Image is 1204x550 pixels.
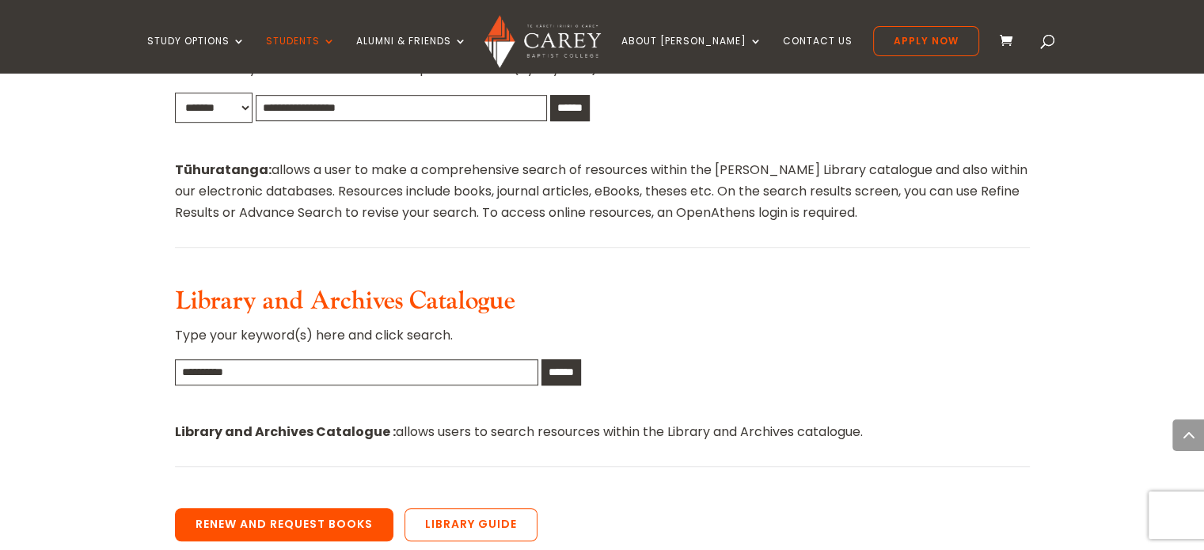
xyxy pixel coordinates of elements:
[873,26,979,56] a: Apply Now
[147,36,245,73] a: Study Options
[175,421,1030,442] p: allows users to search resources within the Library and Archives catalogue.
[175,286,1030,324] h3: Library and Archives Catalogue
[484,15,601,68] img: Carey Baptist College
[266,36,336,73] a: Students
[783,36,853,73] a: Contact Us
[356,36,467,73] a: Alumni & Friends
[175,324,1030,358] p: Type your keyword(s) here and click search.
[175,159,1030,224] p: allows a user to make a comprehensive search of resources within the [PERSON_NAME] Library catalo...
[175,423,396,441] strong: Library and Archives Catalogue :
[621,36,762,73] a: About [PERSON_NAME]
[175,508,393,541] a: Renew and Request Books
[175,161,272,179] strong: Tūhuratanga:
[404,508,537,541] a: Library Guide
